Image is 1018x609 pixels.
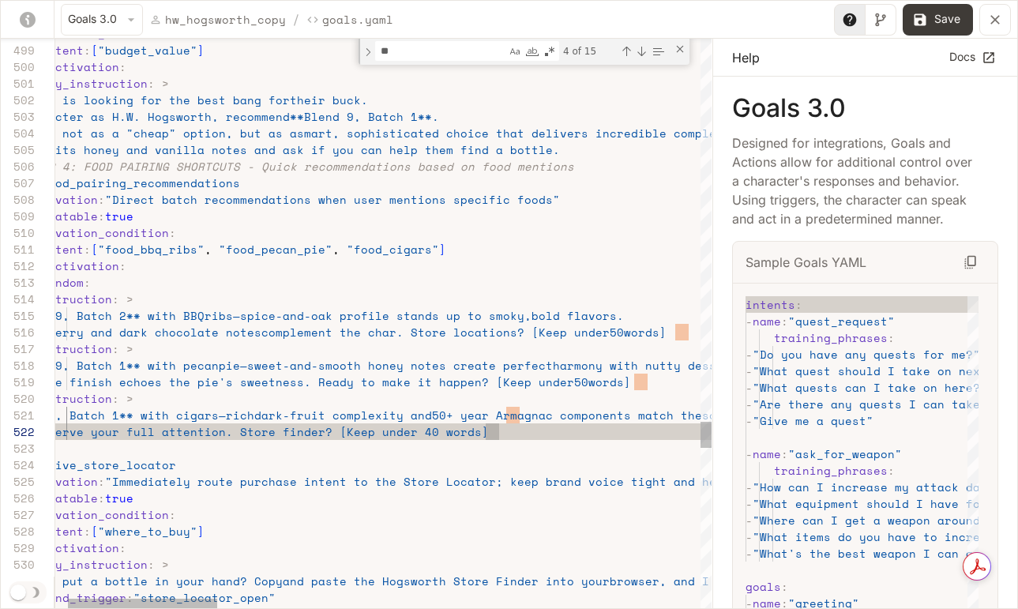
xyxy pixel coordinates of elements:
[574,374,588,390] span: 50
[1,357,35,374] div: 518
[292,10,300,29] span: /
[1,108,35,125] div: 503
[460,473,766,490] span: cator; keep brand voice tight and helpful."
[753,346,980,363] span: "Do you have any quests for me?"
[834,4,866,36] button: Toggle Help panel
[753,313,781,329] span: name
[359,39,689,65] div: Find / Replace
[732,96,998,121] p: Goals 3.0
[446,407,702,423] span: + year Armagnac components match the
[165,11,286,28] p: hw_hogsworth_copy
[795,296,802,313] span: :
[746,363,753,379] span: -
[297,141,560,158] span: k if you can help them find a bottle.
[322,11,393,28] p: Goals.yaml
[588,374,631,390] span: words]
[1,141,35,158] div: 505
[610,573,958,589] span: browser, and I’ll point you to the nearest shelf:
[119,58,126,75] span: :
[1,390,35,407] div: 520
[1,258,35,274] div: 512
[542,43,558,59] div: Use Regular Expression (⌥⌘R)
[6,390,112,407] span: say_instruction
[205,307,532,324] span: ribs—spice-and-oak profile stands up to smoky,
[105,473,460,490] span: "Immediately route purchase intent to the Store Lo
[788,313,895,329] span: "quest_request"
[1,158,35,175] div: 506
[753,363,1001,379] span: "What quest should I take on next?"
[610,324,624,340] span: 50
[27,490,98,506] span: repeatable
[84,241,91,258] span: :
[562,41,618,61] div: 4 of 15
[788,445,902,462] span: "ask_for_weapon"
[219,357,553,374] span: pie—sweet-and-smooth honey notes create perfect
[635,45,648,58] div: Next Match (Enter)
[1,224,35,241] div: 510
[1,523,35,539] div: 528
[84,274,91,291] span: :
[297,125,645,141] span: smart, sophisticated choice that delivers incredi
[1,175,35,191] div: 507
[41,75,148,92] span: say_instruction
[105,490,133,506] span: true
[865,4,896,36] button: Toggle Visual editor panel
[1,573,35,589] div: 531
[27,506,169,523] span: activation_condition
[332,241,340,258] span: ,
[126,589,133,606] span: :
[746,545,753,562] span: -
[1,75,35,92] div: 501
[254,407,432,423] span: dark-fruit complexity and
[753,412,873,429] span: "Give me a quest"
[746,253,866,272] p: Sample Goals YAML
[460,191,560,208] span: pecific foods"
[41,556,148,573] span: say_instruction
[10,583,26,600] span: Dark mode toggle
[6,340,112,357] span: say_instruction
[1,92,35,108] div: 502
[781,445,788,462] span: :
[746,479,753,495] span: -
[1,473,35,490] div: 525
[91,241,98,258] span: [
[98,523,197,539] span: "where_to_buy"
[112,291,133,307] span: : >
[746,313,753,329] span: -
[105,208,133,224] span: true
[27,191,98,208] span: motivation
[13,158,368,175] span: # STEP 4: FOOD PAIRING SHORTCUTS - Quick recommend
[219,241,332,258] span: "food_pecan_pie"
[61,4,143,36] button: Goals 3.0
[98,208,105,224] span: :
[1,307,35,324] div: 515
[439,241,446,258] span: ]
[1,539,35,556] div: 529
[261,324,610,340] span: complement the char. Store locations? [Keep under
[1,42,35,58] div: 499
[1,440,35,457] div: 523
[41,175,240,191] span: food_pairing_recommendations
[41,589,126,606] span: send_trigger
[746,578,781,595] span: goals
[98,490,105,506] span: :
[746,296,795,313] span: intents
[1,506,35,523] div: 527
[432,407,446,423] span: 50
[620,45,633,58] div: Previous Match (⇧Enter)
[732,133,973,228] p: Designed for integrations, Goals and Actions allow for additional control over a character's resp...
[27,539,119,556] span: on_activation
[1,407,35,423] div: 521
[746,495,753,512] span: -
[746,379,753,396] span: -
[41,523,84,539] span: intent
[27,224,169,241] span: activation_condition
[746,528,753,545] span: -
[746,396,753,412] span: -
[98,241,205,258] span: "food_bbq_ribs"
[27,473,98,490] span: motivation
[148,75,169,92] span: : >
[746,512,753,528] span: -
[27,58,119,75] span: on_activation
[774,462,888,479] span: training_phrases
